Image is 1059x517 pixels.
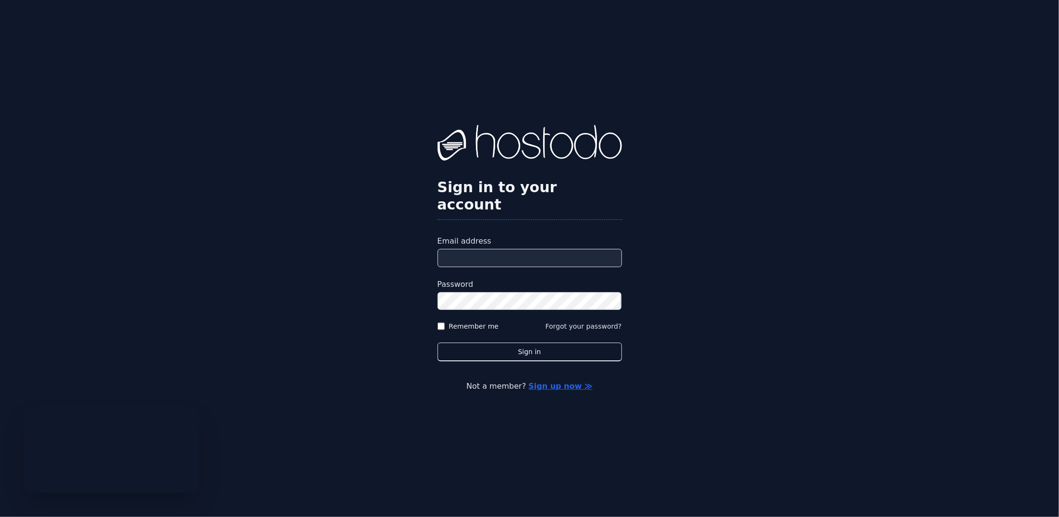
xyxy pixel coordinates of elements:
label: Password [438,279,622,290]
p: Not a member? [46,381,1013,392]
label: Remember me [449,321,499,331]
img: Hostodo [438,125,622,163]
button: Sign in [438,343,622,361]
a: Sign up now ≫ [528,382,592,391]
label: Email address [438,235,622,247]
button: Forgot your password? [546,321,622,331]
h2: Sign in to your account [438,179,622,213]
